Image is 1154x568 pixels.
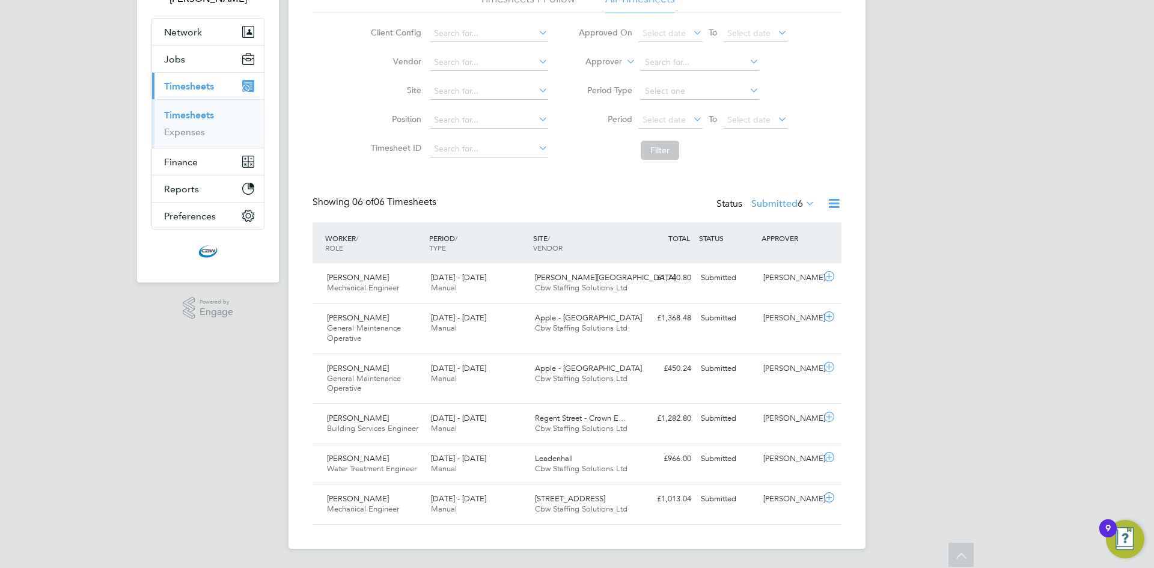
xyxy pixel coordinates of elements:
[431,504,457,514] span: Manual
[164,109,214,121] a: Timesheets
[641,141,679,160] button: Filter
[367,27,421,38] label: Client Config
[633,359,696,379] div: £450.24
[431,313,486,323] span: [DATE] - [DATE]
[164,81,214,92] span: Timesheets
[431,453,486,463] span: [DATE] - [DATE]
[431,282,457,293] span: Manual
[327,282,399,293] span: Mechanical Engineer
[367,142,421,153] label: Timesheet ID
[535,493,605,504] span: [STREET_ADDRESS]
[164,183,199,195] span: Reports
[152,148,264,175] button: Finance
[535,313,642,323] span: Apple - [GEOGRAPHIC_DATA]
[327,413,389,423] span: [PERSON_NAME]
[164,126,205,138] a: Expenses
[578,27,632,38] label: Approved On
[759,359,821,379] div: [PERSON_NAME]
[759,489,821,509] div: [PERSON_NAME]
[431,493,486,504] span: [DATE] - [DATE]
[431,463,457,474] span: Manual
[152,19,264,45] button: Network
[548,233,550,243] span: /
[668,233,690,243] span: TOTAL
[455,233,457,243] span: /
[1105,528,1111,544] div: 9
[727,28,771,38] span: Select date
[696,409,759,429] div: Submitted
[578,85,632,96] label: Period Type
[696,359,759,379] div: Submitted
[367,114,421,124] label: Position
[430,141,548,157] input: Search for...
[751,198,815,210] label: Submitted
[322,227,426,258] div: WORKER
[535,453,573,463] span: Leadenhall
[164,26,202,38] span: Network
[327,313,389,323] span: [PERSON_NAME]
[759,308,821,328] div: [PERSON_NAME]
[568,56,622,68] label: Approver
[533,243,563,252] span: VENDOR
[200,297,233,307] span: Powered by
[426,227,530,258] div: PERIOD
[696,268,759,288] div: Submitted
[535,463,627,474] span: Cbw Staffing Solutions Ltd
[431,423,457,433] span: Manual
[327,373,401,394] span: General Maintenance Operative
[643,114,686,125] span: Select date
[798,198,803,210] span: 6
[356,233,358,243] span: /
[705,111,721,127] span: To
[696,227,759,249] div: STATUS
[641,83,759,100] input: Select one
[633,449,696,469] div: £966.00
[431,323,457,333] span: Manual
[633,308,696,328] div: £1,368.48
[1106,520,1144,558] button: Open Resource Center, 9 new notifications
[430,25,548,42] input: Search for...
[578,114,632,124] label: Period
[705,25,721,40] span: To
[535,504,627,514] span: Cbw Staffing Solutions Ltd
[352,196,374,208] span: 06 of
[633,489,696,509] div: £1,013.04
[152,99,264,148] div: Timesheets
[759,268,821,288] div: [PERSON_NAME]
[696,489,759,509] div: Submitted
[535,282,627,293] span: Cbw Staffing Solutions Ltd
[716,196,817,213] div: Status
[535,373,627,383] span: Cbw Staffing Solutions Ltd
[535,272,676,282] span: [PERSON_NAME][GEOGRAPHIC_DATA]
[183,297,234,320] a: Powered byEngage
[429,243,446,252] span: TYPE
[152,46,264,72] button: Jobs
[327,463,417,474] span: Water Treatment Engineer
[327,493,389,504] span: [PERSON_NAME]
[759,227,821,249] div: APPROVER
[530,227,634,258] div: SITE
[327,453,389,463] span: [PERSON_NAME]
[327,504,399,514] span: Mechanical Engineer
[535,323,627,333] span: Cbw Staffing Solutions Ltd
[327,423,418,433] span: Building Services Engineer
[759,449,821,469] div: [PERSON_NAME]
[152,73,264,99] button: Timesheets
[367,56,421,67] label: Vendor
[151,242,264,261] a: Go to home page
[643,28,686,38] span: Select date
[696,308,759,328] div: Submitted
[535,413,626,423] span: Regent Street - Crown E…
[430,112,548,129] input: Search for...
[727,114,771,125] span: Select date
[327,363,389,373] span: [PERSON_NAME]
[164,156,198,168] span: Finance
[431,373,457,383] span: Manual
[431,413,486,423] span: [DATE] - [DATE]
[352,196,436,208] span: 06 Timesheets
[759,409,821,429] div: [PERSON_NAME]
[327,272,389,282] span: [PERSON_NAME]
[633,268,696,288] div: £1,740.80
[164,53,185,65] span: Jobs
[313,196,439,209] div: Showing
